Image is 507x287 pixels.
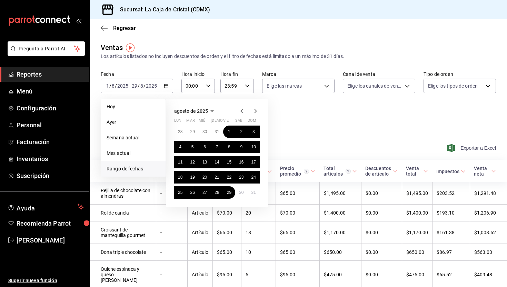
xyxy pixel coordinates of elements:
button: 26 de agosto de 2025 [186,186,198,199]
abbr: 30 de julio de 2025 [202,129,207,134]
abbr: 28 de julio de 2025 [178,129,182,134]
input: -- [111,83,115,89]
abbr: 6 de agosto de 2025 [203,145,206,149]
button: 23 de agosto de 2025 [235,171,247,184]
button: 9 de agosto de 2025 [235,141,247,153]
abbr: miércoles [199,118,205,126]
button: 12 de agosto de 2025 [186,156,198,168]
abbr: 17 de agosto de 2025 [251,160,256,165]
button: 2 de agosto de 2025 [235,126,247,138]
span: Exportar a Excel [449,144,496,152]
td: Rejilla de chocolate con almendras [90,182,156,205]
td: - [156,205,187,221]
abbr: lunes [174,118,181,126]
div: Los artículos listados no incluyen descuentos de orden y el filtro de fechas está limitado a un m... [101,53,496,60]
abbr: 10 de agosto de 2025 [251,145,256,149]
abbr: martes [186,118,195,126]
button: 6 de agosto de 2025 [199,141,211,153]
input: -- [131,83,138,89]
input: -- [106,83,109,89]
button: 8 de agosto de 2025 [223,141,235,153]
td: Artículo [188,205,213,221]
div: Descuentos de artículo [365,166,391,177]
abbr: 5 de agosto de 2025 [191,145,194,149]
td: $70.00 [213,205,241,221]
td: $65.00 [276,244,319,261]
abbr: 25 de agosto de 2025 [178,190,182,195]
button: Tooltip marker [126,43,135,52]
abbr: 12 de agosto de 2025 [190,160,195,165]
div: Venta neta [474,166,490,177]
label: Marca [262,72,335,77]
button: 25 de agosto de 2025 [174,186,186,199]
span: Impuestos [436,169,466,174]
span: Rango de fechas [107,165,160,172]
td: $0.00 [361,244,402,261]
abbr: 2 de agosto de 2025 [240,129,242,134]
td: Dona triple chocolate [90,244,156,261]
a: Pregunta a Parrot AI [5,50,85,57]
span: Elige los tipos de orden [428,82,478,89]
abbr: 7 de agosto de 2025 [216,145,218,149]
button: Pregunta a Parrot AI [8,41,85,56]
td: 20 [241,205,276,221]
td: $70.00 [276,205,319,221]
abbr: 14 de agosto de 2025 [215,160,219,165]
button: 15 de agosto de 2025 [223,156,235,168]
td: $650.00 [319,244,361,261]
button: 1 de agosto de 2025 [223,126,235,138]
abbr: 13 de agosto de 2025 [202,160,207,165]
span: / [115,83,117,89]
span: Ayer [107,119,160,126]
td: - [156,221,187,244]
span: [PERSON_NAME] [17,236,84,245]
label: Fecha [101,72,173,77]
abbr: 3 de agosto de 2025 [252,129,255,134]
div: Precio promedio [280,166,309,177]
abbr: 23 de agosto de 2025 [239,175,243,180]
button: 29 de julio de 2025 [186,126,198,138]
button: 30 de julio de 2025 [199,126,211,138]
span: Reportes [17,70,84,79]
td: $650.00 [402,244,432,261]
td: $1,400.00 [319,205,361,221]
abbr: 31 de julio de 2025 [215,129,219,134]
label: Canal de venta [343,72,415,77]
td: - [156,244,187,261]
button: 31 de agosto de 2025 [248,186,260,199]
span: / [138,83,140,89]
span: - [129,83,131,89]
td: - [156,182,187,205]
button: 30 de agosto de 2025 [235,186,247,199]
div: Total artículos [324,166,351,177]
td: $1,170.00 [319,221,361,244]
button: open_drawer_menu [76,18,81,23]
td: $193.10 [432,205,470,221]
span: Elige las marcas [267,82,302,89]
button: 20 de agosto de 2025 [199,171,211,184]
button: agosto de 2025 [174,107,216,115]
td: Croissant de mantequilla gourmet [90,221,156,244]
span: Semana actual [107,134,160,141]
div: Impuestos [436,169,459,174]
button: 4 de agosto de 2025 [174,141,186,153]
button: Regresar [101,25,136,31]
abbr: domingo [248,118,256,126]
td: $1,400.00 [402,205,432,221]
button: 16 de agosto de 2025 [235,156,247,168]
td: $161.38 [432,221,470,244]
abbr: 26 de agosto de 2025 [190,190,195,195]
div: Ventas [101,42,123,53]
td: $203.52 [432,182,470,205]
td: $1,170.00 [402,221,432,244]
abbr: 9 de agosto de 2025 [240,145,242,149]
abbr: 29 de agosto de 2025 [227,190,231,195]
td: $0.00 [361,205,402,221]
td: $86.97 [432,244,470,261]
span: Regresar [113,25,136,31]
input: ---- [117,83,129,89]
td: $65.00 [213,244,241,261]
span: Inventarios [17,154,84,164]
label: Tipo de orden [424,72,496,77]
abbr: 4 de agosto de 2025 [179,145,181,149]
